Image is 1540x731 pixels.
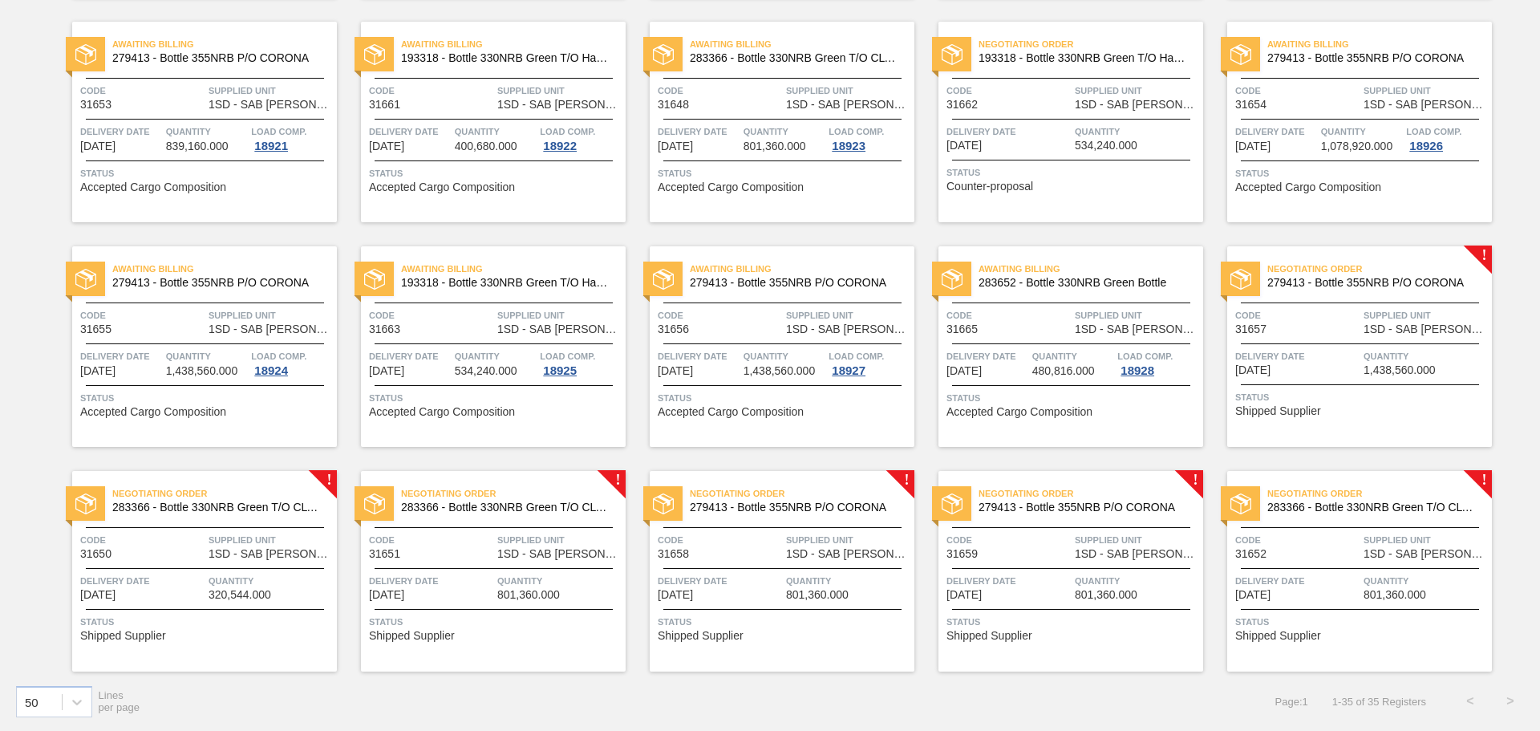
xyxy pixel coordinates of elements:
[1075,532,1199,548] span: Supplied Unit
[497,307,622,323] span: Supplied Unit
[497,548,622,560] span: 1SD - SAB Rosslyn Brewery
[369,573,493,589] span: Delivery Date
[251,364,291,377] div: 18924
[1490,681,1530,721] button: >
[401,502,613,514] span: 283366 - Bottle 330NRB Green T/O CLT Booster
[1235,548,1266,560] span: 31652
[1230,493,1251,514] img: status
[1075,307,1199,323] span: Supplied Unit
[25,695,38,709] div: 50
[369,181,515,193] span: Accepted Cargo Composition
[1406,124,1461,140] span: Load Comp.
[1267,36,1492,52] span: Awaiting Billing
[946,83,1071,99] span: Code
[364,44,385,65] img: status
[658,323,689,335] span: 31656
[112,277,324,289] span: 279413 - Bottle 355NRB P/O CORONA
[1235,307,1360,323] span: Code
[209,83,333,99] span: Supplied Unit
[209,99,333,111] span: 1SD - SAB Rosslyn Brewery
[946,390,1199,406] span: Status
[829,124,884,140] span: Load Comp.
[946,99,978,111] span: 31662
[1230,269,1251,290] img: status
[658,614,910,630] span: Status
[497,323,622,335] span: 1SD - SAB Rosslyn Brewery
[401,261,626,277] span: Awaiting Billing
[786,307,910,323] span: Supplied Unit
[112,52,324,64] span: 279413 - Bottle 355NRB P/O CORONA
[401,36,626,52] span: Awaiting Billing
[1032,348,1114,364] span: Quantity
[653,269,674,290] img: status
[914,246,1203,447] a: statusAwaiting Billing283652 - Bottle 330NRB Green BottleCode31665Supplied Unit1SD - SAB [PERSON_...
[1203,471,1492,672] a: !statusNegotiating Order283366 - Bottle 330NRB Green T/O CLT BoosterCode31652Supplied Unit1SD - S...
[946,140,982,152] span: 09/15/2025
[829,140,869,152] div: 18923
[80,573,205,589] span: Delivery Date
[1235,573,1360,589] span: Delivery Date
[1267,485,1492,502] span: Negotiating Order
[369,307,493,323] span: Code
[369,323,400,335] span: 31663
[979,277,1190,289] span: 283652 - Bottle 330NRB Green Bottle
[80,83,205,99] span: Code
[690,485,914,502] span: Negotiating Order
[166,365,238,377] span: 1,438,560.000
[946,589,982,601] span: 09/20/2025
[1032,365,1095,377] span: 480,816.000
[209,589,271,601] span: 320,544.000
[369,589,404,601] span: 09/19/2025
[1235,124,1317,140] span: Delivery Date
[658,365,693,377] span: 09/17/2025
[658,589,693,601] span: 09/19/2025
[1075,124,1199,140] span: Quantity
[1235,614,1488,630] span: Status
[786,99,910,111] span: 1SD - SAB Rosslyn Brewery
[786,548,910,560] span: 1SD - SAB Rosslyn Brewery
[166,348,248,364] span: Quantity
[1117,348,1173,364] span: Load Comp.
[946,548,978,560] span: 31659
[1235,532,1360,548] span: Code
[626,471,914,672] a: !statusNegotiating Order279413 - Bottle 355NRB P/O CORONACode31658Supplied Unit1SD - SAB [PERSON_...
[946,348,1028,364] span: Delivery Date
[829,348,884,364] span: Load Comp.
[364,493,385,514] img: status
[946,406,1092,418] span: Accepted Cargo Composition
[690,261,914,277] span: Awaiting Billing
[540,140,580,152] div: 18922
[1235,140,1270,152] span: 09/15/2025
[80,614,333,630] span: Status
[829,124,910,152] a: Load Comp.18923
[497,573,622,589] span: Quantity
[209,323,333,335] span: 1SD - SAB Rosslyn Brewery
[369,532,493,548] span: Code
[80,307,205,323] span: Code
[946,614,1199,630] span: Status
[690,502,902,514] span: 279413 - Bottle 355NRB P/O CORONA
[337,246,626,447] a: statusAwaiting Billing193318 - Bottle 330NRB Green T/O Handi Fly FishCode31663Supplied Unit1SD - ...
[946,181,1033,193] span: Counter-proposal
[455,348,537,364] span: Quantity
[112,485,337,502] span: Negotiating Order
[1075,83,1199,99] span: Supplied Unit
[369,630,455,642] span: Shipped Supplier
[497,532,622,548] span: Supplied Unit
[1267,52,1479,64] span: 279413 - Bottle 355NRB P/O CORONA
[369,365,404,377] span: 09/16/2025
[112,502,324,514] span: 283366 - Bottle 330NRB Green T/O CLT Booster
[1364,83,1488,99] span: Supplied Unit
[786,589,849,601] span: 801,360.000
[540,124,622,152] a: Load Comp.18922
[80,365,115,377] span: 09/16/2025
[1117,348,1199,377] a: Load Comp.18928
[209,307,333,323] span: Supplied Unit
[1267,277,1479,289] span: 279413 - Bottle 355NRB P/O CORONA
[1267,502,1479,514] span: 283366 - Bottle 330NRB Green T/O CLT Booster
[979,52,1190,64] span: 193318 - Bottle 330NRB Green T/O Handi Fly Fish
[112,261,337,277] span: Awaiting Billing
[658,532,782,548] span: Code
[658,390,910,406] span: Status
[946,573,1071,589] span: Delivery Date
